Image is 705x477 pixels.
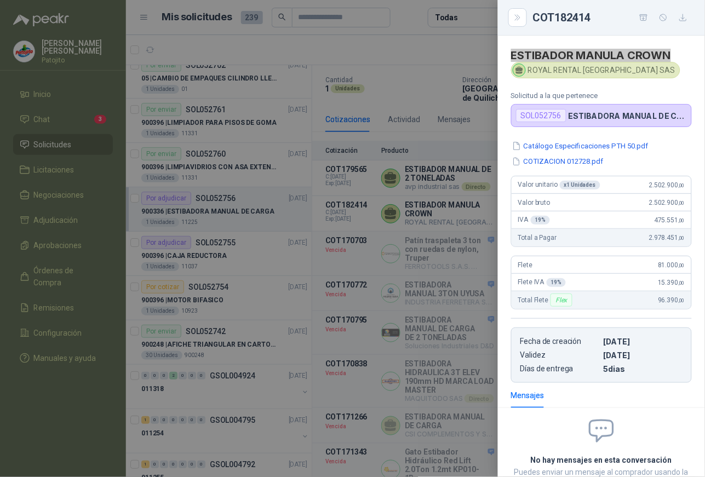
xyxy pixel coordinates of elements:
h4: ESTIBADOR MANULA CROWN [511,49,692,62]
p: [DATE] [604,350,683,360]
p: Fecha de creación [520,337,599,346]
button: Catálogo Especificaciones PTH 50.pdf [511,140,650,152]
span: ,00 [678,182,685,188]
div: 19 % [547,278,566,287]
span: ,00 [678,280,685,286]
span: Flete IVA [518,278,566,287]
div: Mensajes [511,389,544,401]
p: ESTIBADORA MANUAL DE CARGA [569,111,687,120]
span: ,00 [678,217,685,223]
span: 81.000 [658,261,685,269]
p: Validez [520,350,599,360]
div: Flex [551,294,572,307]
button: COTIZACION 012728.pdf [511,156,605,168]
span: ,00 [678,200,685,206]
span: Total a Pagar [518,234,557,242]
span: 2.502.900 [649,181,685,189]
span: Valor bruto [518,199,550,206]
span: ,00 [678,262,685,268]
h2: No hay mensajes en esta conversación [511,455,692,467]
div: COT182414 [533,9,692,26]
span: ,00 [678,235,685,241]
span: Flete [518,261,532,269]
span: Valor unitario [518,181,600,189]
p: 5 dias [604,364,683,373]
span: ,00 [678,297,685,303]
div: x 1 Unidades [560,181,600,189]
div: SOL052756 [516,109,566,122]
button: Close [511,11,524,24]
span: 96.390 [658,296,685,304]
span: 475.551 [654,216,685,224]
span: 15.390 [658,279,685,286]
p: Días de entrega [520,364,599,373]
div: ROYAL RENTAL [GEOGRAPHIC_DATA] SAS [511,62,680,78]
span: 2.502.900 [649,199,685,206]
span: Total Flete [518,294,575,307]
p: [DATE] [604,337,683,346]
div: 19 % [531,216,551,225]
span: IVA [518,216,550,225]
p: Solicitud a la que pertenece [511,91,692,100]
span: 2.978.451 [649,234,685,242]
